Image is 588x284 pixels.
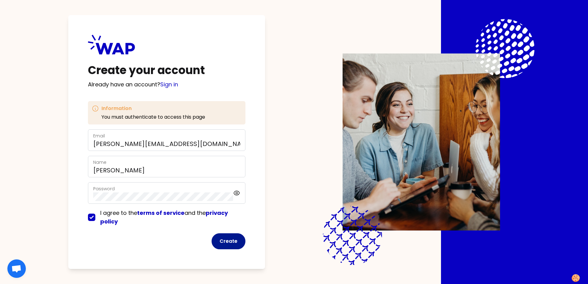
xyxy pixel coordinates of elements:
[137,209,185,217] a: terms of service
[100,209,228,225] span: I agree to the and the
[93,159,106,165] label: Name
[93,133,105,139] label: Email
[343,53,500,231] img: Description
[88,80,245,89] p: Already have an account?
[93,186,115,192] label: Password
[160,81,178,88] a: Sign in
[101,113,205,121] p: You must authenticate to access this page
[101,105,205,112] h3: Information
[88,64,245,77] h1: Create your account
[7,259,26,278] div: Chat öffnen
[212,233,245,249] button: Create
